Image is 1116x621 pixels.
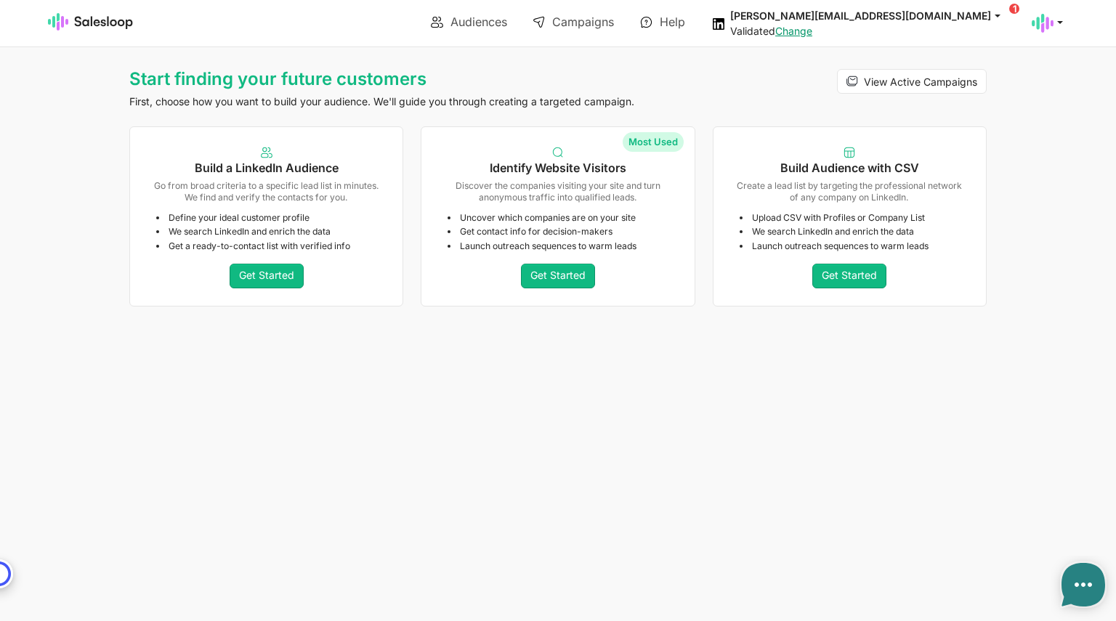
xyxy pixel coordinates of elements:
a: Get Started [521,264,595,288]
p: Go from broad criteria to a specific lead list in minutes. We find and verify the contacts for you. [150,180,382,203]
a: Get Started [812,264,886,288]
li: Get contact info for decision-makers [448,226,674,238]
p: Discover the companies visiting your site and turn anonymous traffic into qualified leads. [442,180,674,203]
h5: Identify Website Visitors [442,161,674,175]
span: View Active Campaigns [864,76,977,88]
div: Validated [730,25,1014,38]
a: Audiences [421,9,517,34]
h1: Start finding your future customers [129,69,695,89]
a: Help [630,9,695,34]
button: [PERSON_NAME][EMAIL_ADDRESS][DOMAIN_NAME] [730,9,1014,23]
li: We search LinkedIn and enrich the data [156,226,382,238]
li: Launch outreach sequences to warm leads [448,240,674,252]
span: Most Used [623,132,684,152]
img: Salesloop [48,13,134,31]
li: Define your ideal customer profile [156,212,382,224]
li: Upload CSV with Profiles or Company List [740,212,966,224]
p: First, choose how you want to build your audience. We'll guide you through creating a targeted ca... [129,95,695,108]
li: Uncover which companies are on your site [448,212,674,224]
a: Get Started [230,264,304,288]
a: View Active Campaigns [837,69,987,94]
li: We search LinkedIn and enrich the data [740,226,966,238]
li: Launch outreach sequences to warm leads [740,240,966,252]
a: Campaigns [522,9,624,34]
h5: Build a LinkedIn Audience [150,161,382,175]
h5: Build Audience with CSV [734,161,966,175]
li: Get a ready-to-contact list with verified info [156,240,382,252]
a: Change [775,25,812,37]
p: Create a lead list by targeting the professional network of any company on LinkedIn. [734,180,966,203]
